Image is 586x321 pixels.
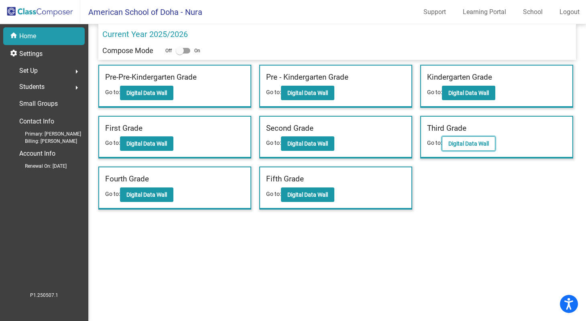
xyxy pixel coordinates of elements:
[19,49,43,59] p: Settings
[287,191,328,198] b: Digital Data Wall
[10,31,19,41] mat-icon: home
[12,130,81,138] span: Primary: [PERSON_NAME]
[266,173,304,185] label: Fifth Grade
[287,90,328,96] b: Digital Data Wall
[19,31,36,41] p: Home
[126,140,167,147] b: Digital Data Wall
[19,116,54,127] p: Contact Info
[448,90,489,96] b: Digital Data Wall
[266,191,281,197] span: Go to:
[105,140,120,146] span: Go to:
[102,28,188,40] p: Current Year 2025/2026
[553,6,586,19] a: Logout
[19,65,38,76] span: Set Up
[105,191,120,197] span: Go to:
[194,47,200,54] span: On
[266,123,313,134] label: Second Grade
[281,136,334,151] button: Digital Data Wall
[102,45,153,56] p: Compose Mode
[266,140,281,146] span: Go to:
[427,123,466,134] label: Third Grade
[517,6,549,19] a: School
[456,6,513,19] a: Learning Portal
[126,191,167,198] b: Digital Data Wall
[427,89,442,95] span: Go to:
[417,6,452,19] a: Support
[281,187,334,202] button: Digital Data Wall
[72,83,81,93] mat-icon: arrow_right
[442,86,495,100] button: Digital Data Wall
[12,138,77,145] span: Billing: [PERSON_NAME]
[105,89,120,95] span: Go to:
[105,173,149,185] label: Fourth Grade
[10,49,19,59] mat-icon: settings
[105,123,142,134] label: First Grade
[427,140,442,146] span: Go to:
[126,90,167,96] b: Digital Data Wall
[105,72,197,83] label: Pre-Pre-Kindergarten Grade
[442,136,495,151] button: Digital Data Wall
[19,81,45,93] span: Students
[266,89,281,95] span: Go to:
[12,163,67,170] span: Renewal On: [DATE]
[19,98,58,109] p: Small Groups
[72,67,81,76] mat-icon: arrow_right
[266,72,348,83] label: Pre - Kindergarten Grade
[287,140,328,147] b: Digital Data Wall
[120,187,173,202] button: Digital Data Wall
[281,86,334,100] button: Digital Data Wall
[19,148,55,159] p: Account Info
[427,72,492,83] label: Kindergarten Grade
[165,47,172,54] span: Off
[120,86,173,100] button: Digital Data Wall
[448,140,489,147] b: Digital Data Wall
[120,136,173,151] button: Digital Data Wall
[80,6,202,19] span: American School of Doha - Nura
